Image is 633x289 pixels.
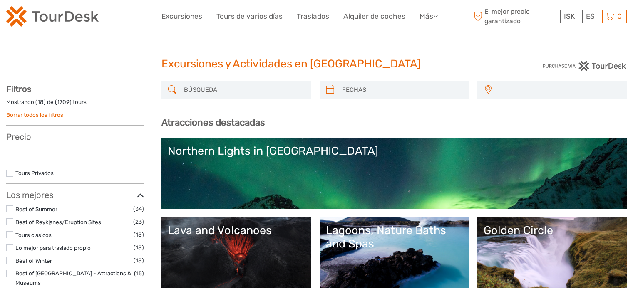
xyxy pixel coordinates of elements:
b: Atracciones destacadas [161,117,265,128]
div: ES [582,10,598,23]
a: Tours clásicos [15,232,52,238]
label: 1709 [57,98,70,106]
a: Northern Lights in [GEOGRAPHIC_DATA] [168,144,621,203]
h3: Los mejores [6,190,144,200]
a: Excursiones [161,10,202,22]
div: Golden Circle [484,224,621,237]
img: PurchaseViaTourDesk.png [542,61,627,71]
a: Tours Privados [15,170,54,176]
a: Best of Summer [15,206,57,212]
img: 120-15d4194f-c635-41b9-a512-a3cb382bfb57_logo_small.png [6,6,99,27]
a: Best of [GEOGRAPHIC_DATA] - Attractions & Museums [15,270,131,286]
a: Alquiler de coches [343,10,405,22]
span: ISK [564,12,575,20]
div: Lava and Volcanoes [168,224,305,237]
input: FECHAS [339,83,465,97]
div: Mostrando ( ) de ( ) tours [6,98,144,111]
a: Best of Winter [15,257,52,264]
input: BÚSQUEDA [181,83,307,97]
span: (34) [133,204,144,214]
strong: Filtros [6,84,31,94]
h1: Excursiones y Actividades en [GEOGRAPHIC_DATA] [161,57,472,71]
a: Best of Reykjanes/Eruption Sites [15,219,101,225]
a: Más [420,10,438,22]
span: (18) [134,243,144,252]
div: Lagoons, Nature Baths and Spas [326,224,463,251]
span: 0 [616,12,623,20]
span: (15) [134,269,144,278]
a: Lagoons, Nature Baths and Spas [326,224,463,282]
h3: Precio [6,132,144,142]
a: Traslados [297,10,329,22]
span: (18) [134,230,144,240]
a: Lava and Volcanoes [168,224,305,282]
span: El mejor precio garantizado [472,7,558,25]
span: (18) [134,256,144,265]
a: Lo mejor para traslado propio [15,245,91,251]
a: Golden Circle [484,224,621,282]
span: (23) [133,217,144,227]
div: Northern Lights in [GEOGRAPHIC_DATA] [168,144,621,158]
label: 18 [37,98,44,106]
a: Tours de varios días [216,10,283,22]
a: Borrar todos los filtros [6,111,63,118]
